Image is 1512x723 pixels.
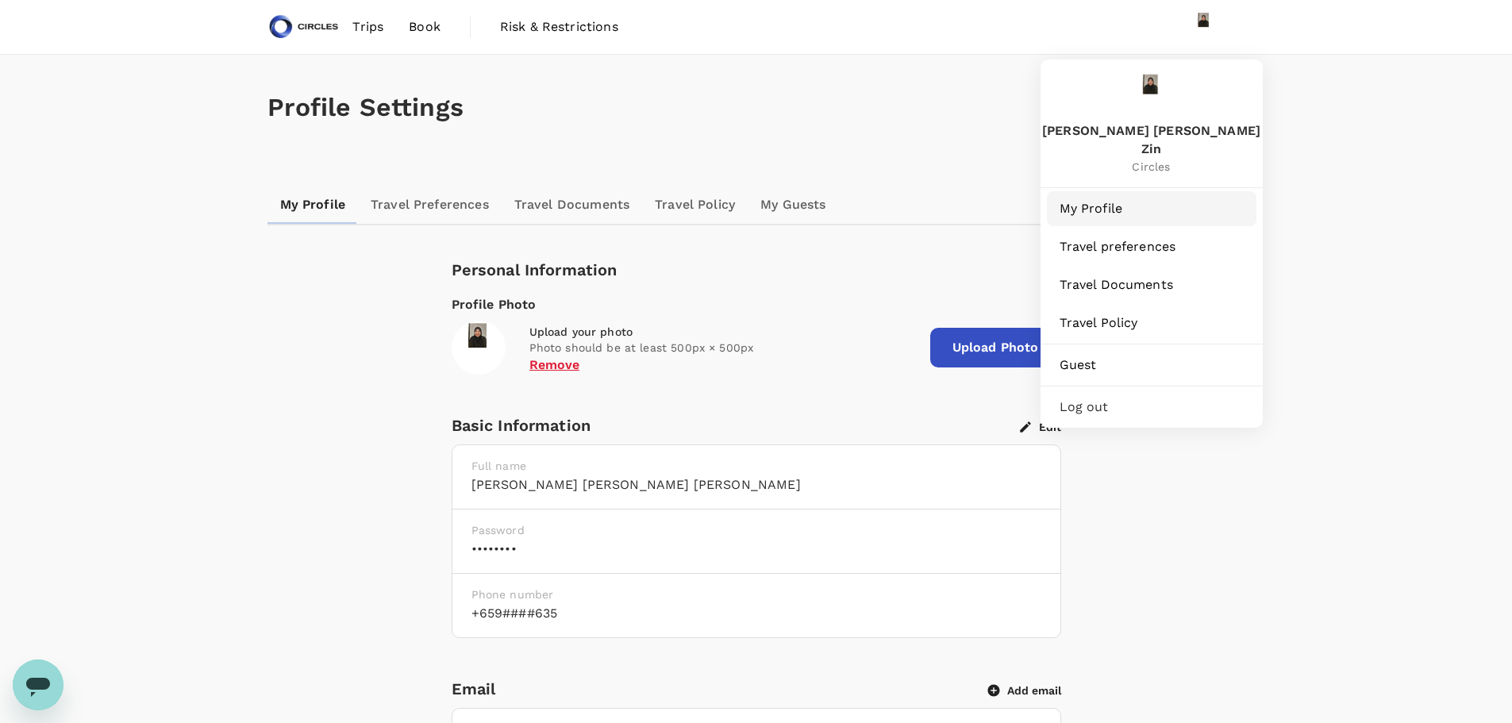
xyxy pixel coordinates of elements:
[409,17,441,37] span: Book
[471,474,1041,496] h6: [PERSON_NAME] [PERSON_NAME] [PERSON_NAME]
[748,186,838,224] a: My Guests
[1060,313,1244,333] span: Travel Policy
[452,295,1061,314] div: Profile Photo
[1188,11,1220,43] img: Azizi Ratna Yulis Mohd Zin
[452,413,1020,438] div: Basic Information
[1047,229,1256,264] a: Travel preferences
[1060,275,1244,294] span: Travel Documents
[930,328,1061,367] span: Upload Photo
[529,340,918,356] p: Photo should be at least 500px × 500px
[267,93,1245,122] h1: Profile Settings
[471,602,1041,625] h6: +659####635
[471,538,1041,560] h6: ••••••••
[1129,72,1173,116] img: Azizi Ratna Yulis Mohd Zin
[1060,237,1244,256] span: Travel preferences
[267,10,340,44] img: Circles
[502,186,642,224] a: Travel Documents
[352,17,383,37] span: Trips
[529,358,580,372] button: Remove
[452,321,506,375] img: avatar-68b8efa0d400a.png
[471,586,1041,602] p: Phone number
[1060,398,1244,417] span: Log out
[471,458,1041,474] p: Full name
[1047,390,1256,425] div: Log out
[1047,306,1256,340] a: Travel Policy
[358,186,502,224] a: Travel Preferences
[1041,122,1263,159] span: [PERSON_NAME] [PERSON_NAME] Zin
[1060,199,1244,218] span: My Profile
[13,660,63,710] iframe: Button to launch messaging window
[642,186,748,224] a: Travel Policy
[1047,348,1256,383] a: Guest
[267,186,359,224] a: My Profile
[1047,191,1256,226] a: My Profile
[988,683,1061,698] button: Add email
[452,257,1061,283] div: Personal Information
[1060,356,1244,375] span: Guest
[1020,420,1061,434] button: Edit
[529,324,918,340] div: Upload your photo
[1047,267,1256,302] a: Travel Documents
[471,522,1041,538] p: Password
[1041,159,1263,175] span: Circles
[452,676,988,702] h6: Email
[500,17,618,37] span: Risk & Restrictions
